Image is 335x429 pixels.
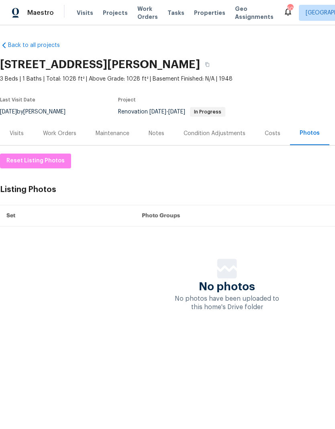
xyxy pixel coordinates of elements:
[149,130,164,138] div: Notes
[27,9,54,17] span: Maestro
[200,57,214,72] button: Copy Address
[265,130,280,138] div: Costs
[199,283,255,291] span: No photos
[96,130,129,138] div: Maintenance
[194,9,225,17] span: Properties
[184,130,245,138] div: Condition Adjustments
[168,109,185,115] span: [DATE]
[287,5,293,13] div: 50
[137,5,158,21] span: Work Orders
[103,9,128,17] span: Projects
[235,5,274,21] span: Geo Assignments
[300,129,320,137] div: Photos
[10,130,24,138] div: Visits
[149,109,185,115] span: -
[175,295,279,310] span: No photos have been uploaded to this home's Drive folder
[167,10,184,16] span: Tasks
[43,130,76,138] div: Work Orders
[118,109,225,115] span: Renovation
[118,97,136,102] span: Project
[6,156,65,166] span: Reset Listing Photos
[191,109,225,114] span: In Progress
[77,9,93,17] span: Visits
[149,109,166,115] span: [DATE]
